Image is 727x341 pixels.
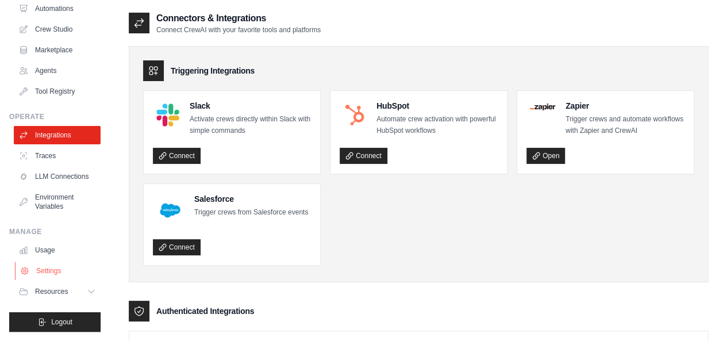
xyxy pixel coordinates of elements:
[194,193,308,205] h4: Salesforce
[156,12,321,25] h2: Connectors & Integrations
[14,147,101,165] a: Traces
[156,197,184,224] img: Salesforce Logo
[566,100,684,112] h4: Zapier
[153,239,201,255] a: Connect
[171,65,255,76] h3: Triggering Integrations
[343,104,366,127] img: HubSpot Logo
[340,148,387,164] a: Connect
[14,126,101,144] a: Integrations
[14,41,101,59] a: Marketplace
[190,100,311,112] h4: Slack
[9,112,101,121] div: Operate
[530,104,555,110] img: Zapier Logo
[14,20,101,39] a: Crew Studio
[15,262,102,280] a: Settings
[156,25,321,35] p: Connect CrewAI with your favorite tools and platforms
[153,148,201,164] a: Connect
[14,188,101,216] a: Environment Variables
[156,305,254,317] h3: Authenticated Integrations
[156,104,179,127] img: Slack Logo
[35,287,68,296] span: Resources
[9,312,101,332] button: Logout
[194,207,308,219] p: Trigger crews from Salesforce events
[9,227,101,236] div: Manage
[51,317,72,327] span: Logout
[190,114,311,136] p: Activate crews directly within Slack with simple commands
[566,114,684,136] p: Trigger crews and automate workflows with Zapier and CrewAI
[14,241,101,259] a: Usage
[14,62,101,80] a: Agents
[376,114,498,136] p: Automate crew activation with powerful HubSpot workflows
[14,167,101,186] a: LLM Connections
[14,282,101,301] button: Resources
[526,148,565,164] a: Open
[14,82,101,101] a: Tool Registry
[376,100,498,112] h4: HubSpot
